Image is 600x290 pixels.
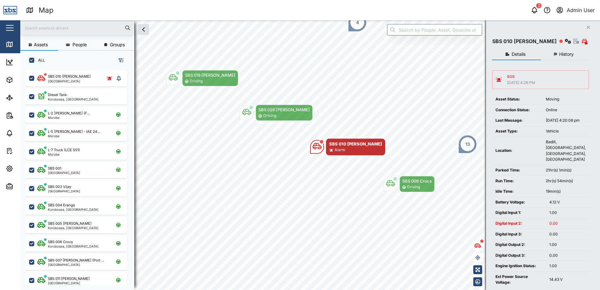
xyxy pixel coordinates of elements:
span: People [73,42,87,47]
span: History [559,52,574,56]
div: Admin [16,183,35,190]
div: Battery Voltage: [495,199,543,205]
div: Korobosea, [GEOGRAPHIC_DATA] [48,245,99,248]
div: Engine Ignition Status: [495,263,543,269]
div: Driving [407,184,420,190]
div: [GEOGRAPHIC_DATA] [48,190,80,193]
input: Search by People, Asset, Geozone or Place [387,24,482,35]
div: Online [546,107,586,113]
div: Asset Type: [495,128,539,134]
div: 1.00 [549,242,586,248]
div: Assets [16,76,36,83]
div: [GEOGRAPHIC_DATA] [48,281,90,285]
div: SBS 004 Eranga [48,203,75,208]
div: SBS 005 [PERSON_NAME] [48,221,92,226]
div: Map marker [166,70,238,86]
div: Tasks [16,147,34,154]
div: 4.12 V [549,199,586,205]
div: SBS 001 [48,166,61,171]
div: Map [16,41,31,48]
div: Reports [16,112,38,119]
span: Details [512,52,526,56]
div: Ext Power Source Voltage: [495,274,543,286]
div: Map marker [348,13,367,32]
div: Diesel Tank [48,92,67,98]
div: Parked Time: [495,167,539,173]
div: Korobosea, [GEOGRAPHIC_DATA] [48,208,99,211]
div: 14.43 V [549,277,586,283]
div: 21hr(s) 1min(s) [546,167,586,173]
div: SBS 019 [PERSON_NAME] [185,72,235,78]
div: [DATE] 4:20:08 pm [546,118,586,124]
div: Driving [263,113,276,119]
div: Location: [495,148,539,154]
div: 19min(s) [546,189,586,195]
label: ALL [34,58,45,63]
div: Last Message: [495,118,539,124]
div: Idle Time: [495,189,539,195]
div: 0.00 [549,221,586,227]
div: Dashboard [16,59,45,66]
div: Map [39,5,54,16]
div: Alarm [335,147,345,153]
div: 13 [465,141,470,148]
div: grid [25,68,134,285]
div: Vehicle [546,128,586,134]
div: 4 [356,19,359,26]
span: Groups [110,42,125,47]
button: Admin User [555,6,595,15]
div: 2hr(s) 54min(s) [546,178,586,184]
div: Driving [190,78,203,84]
div: Korobosea, [GEOGRAPHIC_DATA] [48,98,99,101]
div: Map marker [240,105,313,121]
div: Morobe [48,134,100,138]
div: Connection Status: [495,107,539,113]
div: 2 [536,3,542,8]
div: Digital Output 2: [495,242,543,248]
div: SOS [507,74,535,80]
div: Map marker [384,176,435,192]
div: 1.00 [549,210,586,216]
div: Digital Input 3: [495,231,543,237]
canvas: Map [20,20,600,290]
div: Map marker [310,139,385,155]
div: SBS 007 [PERSON_NAME] (Port ... [48,258,104,263]
div: SBS 010 [PERSON_NAME] [492,37,557,45]
div: [DATE] 4:28 PM [507,80,535,86]
div: 0.00 [549,253,586,259]
span: Assets [34,42,48,47]
div: [GEOGRAPHIC_DATA] [48,171,80,174]
div: Digital Output 3: [495,253,543,259]
div: [GEOGRAPHIC_DATA] [48,263,104,266]
div: L-7 Truck (LCE 551) [48,147,80,153]
div: SBS 006 Crocs [48,239,73,245]
img: Main Logo [3,3,17,17]
div: Run Time: [495,178,539,184]
div: Digital Input 1: [495,210,543,216]
div: SBS 003 Vijay [48,184,71,190]
div: L-5 [PERSON_NAME] - IAE 24... [48,129,100,134]
div: L-2 [PERSON_NAME] (F... [48,111,90,116]
div: Morobe [48,153,80,156]
div: Settings [16,165,39,172]
div: Map marker [458,135,477,154]
div: Asset Status: [495,96,539,102]
div: Morobe [48,116,90,119]
div: Badili, [GEOGRAPHIC_DATA], [GEOGRAPHIC_DATA], [GEOGRAPHIC_DATA] [546,139,586,163]
div: Admin User [567,6,595,14]
div: Sites [16,94,32,101]
div: SBS 010 [PERSON_NAME] [329,141,382,147]
div: SBS 010 [PERSON_NAME] [48,74,91,79]
div: Moving [546,96,586,102]
div: Alarms [16,130,36,137]
div: 1.00 [549,263,586,269]
div: Digital Input 2: [495,221,543,227]
div: [GEOGRAPHIC_DATA] [48,80,91,83]
div: SBS 006 Crocs [402,178,432,184]
div: SBS 026 [PERSON_NAME] [259,106,310,113]
input: Search assets or drivers [24,23,131,33]
div: Korobosea, [GEOGRAPHIC_DATA] [48,226,99,229]
div: SBS 011 [PERSON_NAME] [48,276,90,281]
div: 0.00 [549,231,586,237]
